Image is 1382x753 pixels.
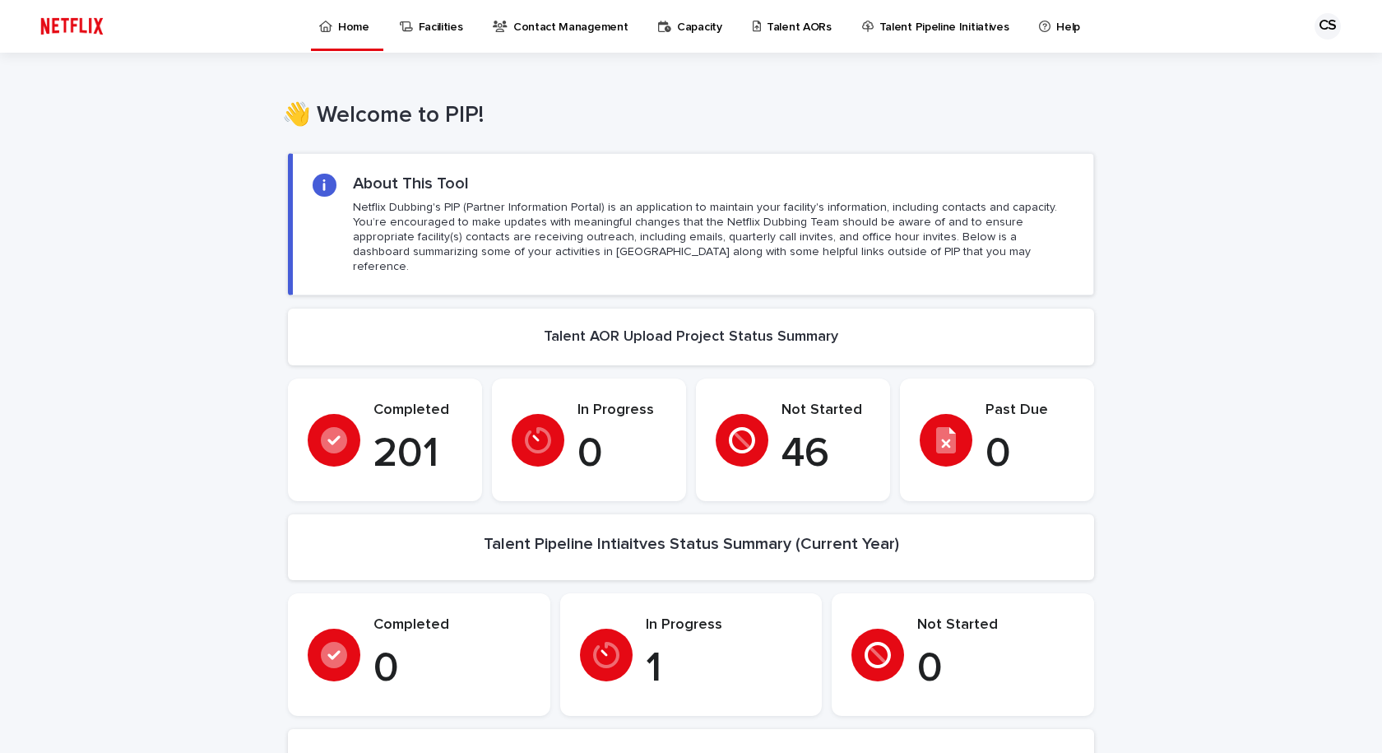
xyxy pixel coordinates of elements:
h2: Talent Pipeline Intiaitves Status Summary (Current Year) [484,534,899,554]
h1: 👋 Welcome to PIP! [282,102,1088,130]
p: In Progress [646,616,803,634]
p: Netflix Dubbing's PIP (Partner Information Portal) is an application to maintain your facility's ... [353,200,1074,275]
div: CS [1315,13,1341,40]
p: Not Started [917,616,1074,634]
p: 1 [646,644,803,694]
p: Completed [373,402,462,420]
p: Completed [373,616,531,634]
p: In Progress [577,402,666,420]
p: 201 [373,430,462,479]
p: Past Due [985,402,1074,420]
img: ifQbXi3ZQGMSEF7WDB7W [33,10,111,43]
p: 46 [781,430,870,479]
p: 0 [373,644,531,694]
h2: About This Tool [353,174,469,193]
p: Not Started [781,402,870,420]
p: 0 [917,644,1074,694]
p: 0 [985,430,1074,479]
p: 0 [577,430,666,479]
h2: Talent AOR Upload Project Status Summary [544,328,838,346]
